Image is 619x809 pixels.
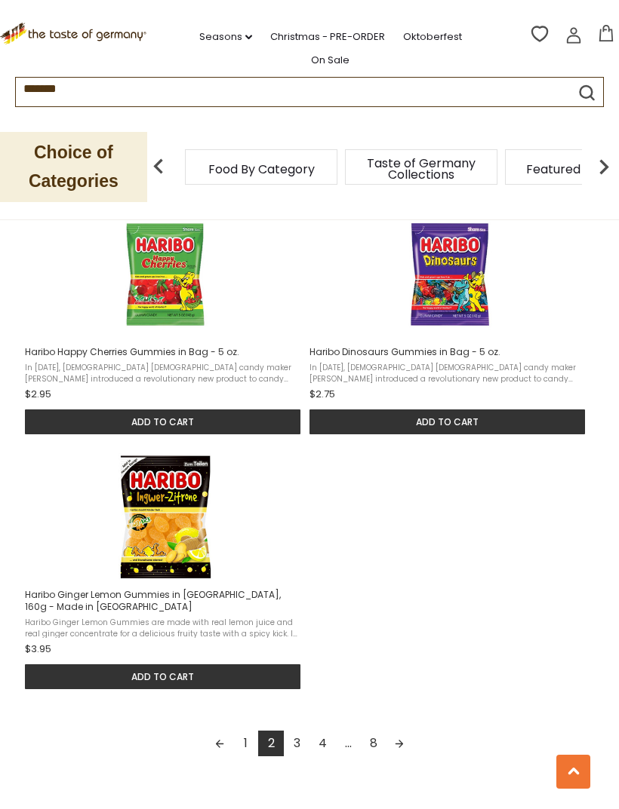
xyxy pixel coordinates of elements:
a: 8 [361,731,386,756]
a: On Sale [311,52,350,69]
img: previous arrow [143,152,174,182]
a: Next page [386,731,412,756]
a: Christmas - PRE-ORDER [270,29,385,45]
span: ... [335,731,361,756]
a: 1 [233,731,258,756]
span: $2.75 [309,387,335,402]
span: Haribo Dinosaurs Gummies in Bag - 5 oz. [309,346,587,358]
span: In [DATE], [DEMOGRAPHIC_DATA] [DEMOGRAPHIC_DATA] candy maker [PERSON_NAME] introduced a revolutio... [309,362,587,383]
a: 3 [284,731,309,756]
img: Haribo Dinosaurs Gummies in Bag [386,210,514,339]
a: Seasons [199,29,252,45]
a: Previous page [207,731,233,756]
a: Taste of Germany Collections [361,158,482,180]
a: 4 [309,731,335,756]
span: In [DATE], [DEMOGRAPHIC_DATA] [DEMOGRAPHIC_DATA] candy maker [PERSON_NAME] introduced a revolutio... [25,362,302,383]
a: Oktoberfest [403,29,462,45]
img: next arrow [589,152,619,182]
div: Pagination [11,731,608,761]
span: $3.95 [25,642,51,657]
a: Food By Category [208,164,315,175]
button: Add to cart [309,409,585,434]
button: Add to cart [25,409,300,434]
span: Haribo Happy Cherries Gummies in Bag - 5 oz. [25,346,302,358]
img: Haribo Twin Cherries Gummies in Bag [101,210,229,339]
a: Haribo Happy Cherries Gummies in Bag - 5 oz. [25,210,306,434]
span: $2.95 [25,387,51,402]
a: Haribo Ginger Lemon Gummies in Bag, 160g - Made in Germany [25,453,306,689]
button: Add to cart [25,664,300,689]
span: Haribo Ginger Lemon Gummies in [GEOGRAPHIC_DATA], 160g - Made in [GEOGRAPHIC_DATA] [25,589,302,613]
a: 2 [258,731,284,756]
a: Haribo Dinosaurs Gummies in Bag - 5 oz. [309,210,590,434]
span: Haribo Ginger Lemon Gummies are made with real lemon juice and real ginger concentrate for a deli... [25,617,302,638]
